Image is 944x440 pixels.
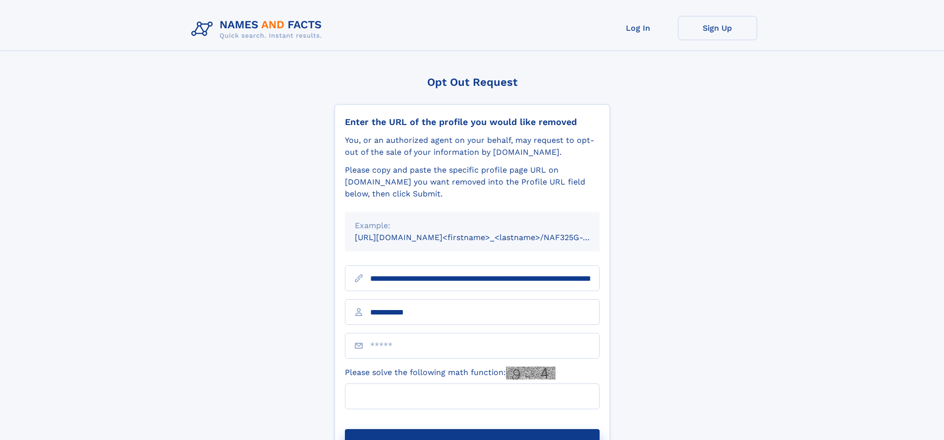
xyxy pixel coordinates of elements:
label: Please solve the following math function: [345,367,555,379]
small: [URL][DOMAIN_NAME]<firstname>_<lastname>/NAF325G-xxxxxxxx [355,233,618,242]
div: Enter the URL of the profile you would like removed [345,117,600,127]
div: Opt Out Request [334,76,610,88]
div: Example: [355,220,590,232]
a: Sign Up [678,16,757,40]
img: Logo Names and Facts [187,16,330,43]
div: Please copy and paste the specific profile page URL on [DOMAIN_NAME] you want removed into the Pr... [345,164,600,200]
a: Log In [599,16,678,40]
div: You, or an authorized agent on your behalf, may request to opt-out of the sale of your informatio... [345,134,600,158]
